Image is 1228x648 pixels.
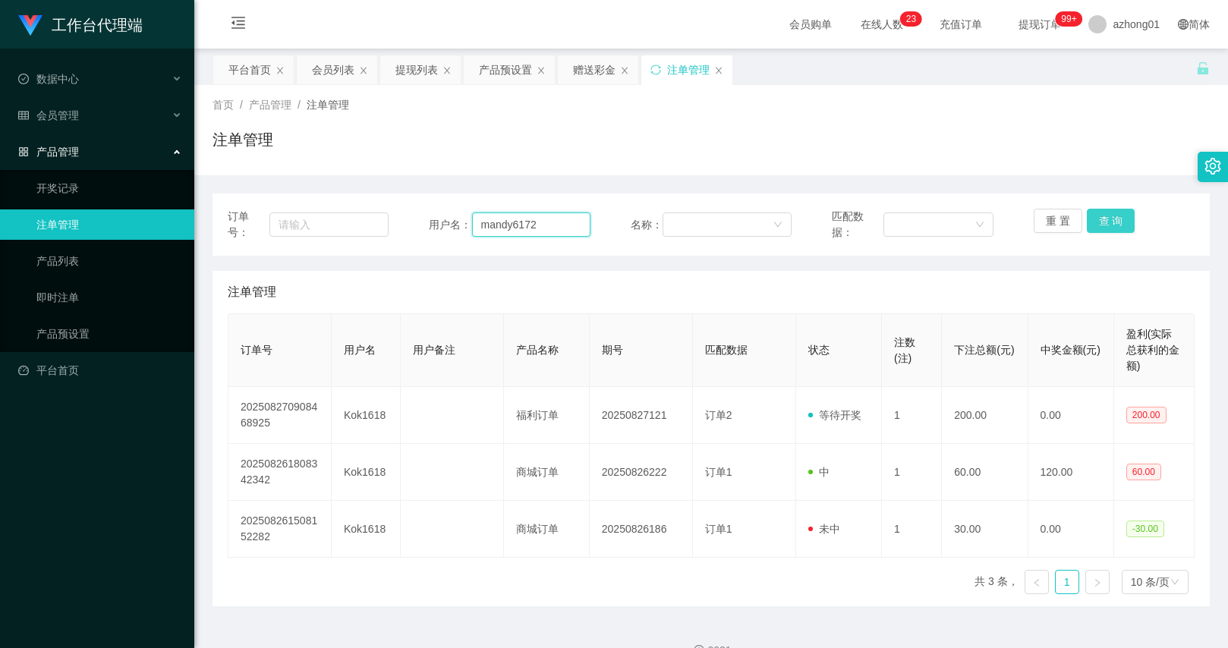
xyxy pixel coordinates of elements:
[18,74,29,84] i: 图标: check-circle-o
[1085,570,1110,594] li: 下一页
[1041,344,1100,356] span: 中奖金额(元)
[1032,578,1041,587] i: 图标: left
[504,501,590,558] td: 商城订单
[1170,577,1179,588] i: 图标: down
[36,282,182,313] a: 即时注单
[332,444,401,501] td: Kok1618
[332,501,401,558] td: Kok1618
[590,444,693,501] td: 20250826222
[18,109,79,121] span: 会员管理
[1126,407,1167,423] span: 200.00
[590,501,693,558] td: 20250826186
[954,344,1014,356] span: 下注总额(元)
[882,387,942,444] td: 1
[705,523,732,535] span: 订单1
[228,444,332,501] td: 202508261808342342
[516,344,559,356] span: 产品名称
[18,146,79,158] span: 产品管理
[228,501,332,558] td: 202508261508152282
[705,466,732,478] span: 订单1
[213,99,234,111] span: 首页
[705,344,748,356] span: 匹配数据
[894,336,915,364] span: 注数(注)
[344,344,376,356] span: 用户名
[932,19,990,30] span: 充值订单
[1028,444,1114,501] td: 120.00
[853,19,911,30] span: 在线人数
[590,387,693,444] td: 20250827121
[714,66,723,75] i: 图标: close
[1204,158,1221,175] i: 图标: setting
[808,523,840,535] span: 未中
[472,212,590,237] input: 请输入
[312,55,354,84] div: 会员列表
[228,209,269,241] span: 订单号：
[975,220,984,231] i: 图标: down
[1093,578,1102,587] i: 图标: right
[1126,521,1164,537] span: -30.00
[900,11,922,27] sup: 23
[602,344,623,356] span: 期号
[241,344,272,356] span: 订单号
[429,217,471,233] span: 用户名：
[307,99,349,111] span: 注单管理
[906,11,912,27] p: 2
[1055,570,1079,594] li: 1
[1011,19,1069,30] span: 提现订单
[18,110,29,121] i: 图标: table
[36,173,182,203] a: 开奖记录
[18,146,29,157] i: 图标: appstore-o
[213,128,273,151] h1: 注单管理
[504,387,590,444] td: 福利订单
[808,344,830,356] span: 状态
[537,66,546,75] i: 图标: close
[1055,11,1082,27] sup: 979
[269,212,389,237] input: 请输入
[1025,570,1049,594] li: 上一页
[228,387,332,444] td: 202508270908468925
[808,409,861,421] span: 等待开奖
[276,66,285,75] i: 图标: close
[573,55,616,84] div: 赠送彩金
[1056,571,1078,593] a: 1
[1028,501,1114,558] td: 0.00
[1126,328,1179,372] span: 盈利(实际总获利的金额)
[1087,209,1135,233] button: 查 询
[705,409,732,421] span: 订单2
[442,66,452,75] i: 图标: close
[942,444,1028,501] td: 60.00
[52,1,143,49] h1: 工作台代理端
[1131,571,1170,593] div: 10 条/页
[18,73,79,85] span: 数据中心
[631,217,663,233] span: 名称：
[1178,19,1189,30] i: 图标: global
[882,444,942,501] td: 1
[18,355,182,385] a: 图标: dashboard平台首页
[36,319,182,349] a: 产品预设置
[249,99,291,111] span: 产品管理
[36,209,182,240] a: 注单管理
[332,387,401,444] td: Kok1618
[36,246,182,276] a: 产品列表
[942,501,1028,558] td: 30.00
[395,55,438,84] div: 提现列表
[413,344,455,356] span: 用户备注
[18,15,43,36] img: logo.9652507e.png
[479,55,532,84] div: 产品预设置
[228,55,271,84] div: 平台首页
[240,99,243,111] span: /
[667,55,710,84] div: 注单管理
[1126,464,1161,480] span: 60.00
[882,501,942,558] td: 1
[808,466,830,478] span: 中
[1028,387,1114,444] td: 0.00
[1196,61,1210,75] i: 图标: unlock
[942,387,1028,444] td: 200.00
[620,66,629,75] i: 图标: close
[298,99,301,111] span: /
[359,66,368,75] i: 图标: close
[18,18,143,30] a: 工作台代理端
[911,11,916,27] p: 3
[832,209,883,241] span: 匹配数据：
[504,444,590,501] td: 商城订单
